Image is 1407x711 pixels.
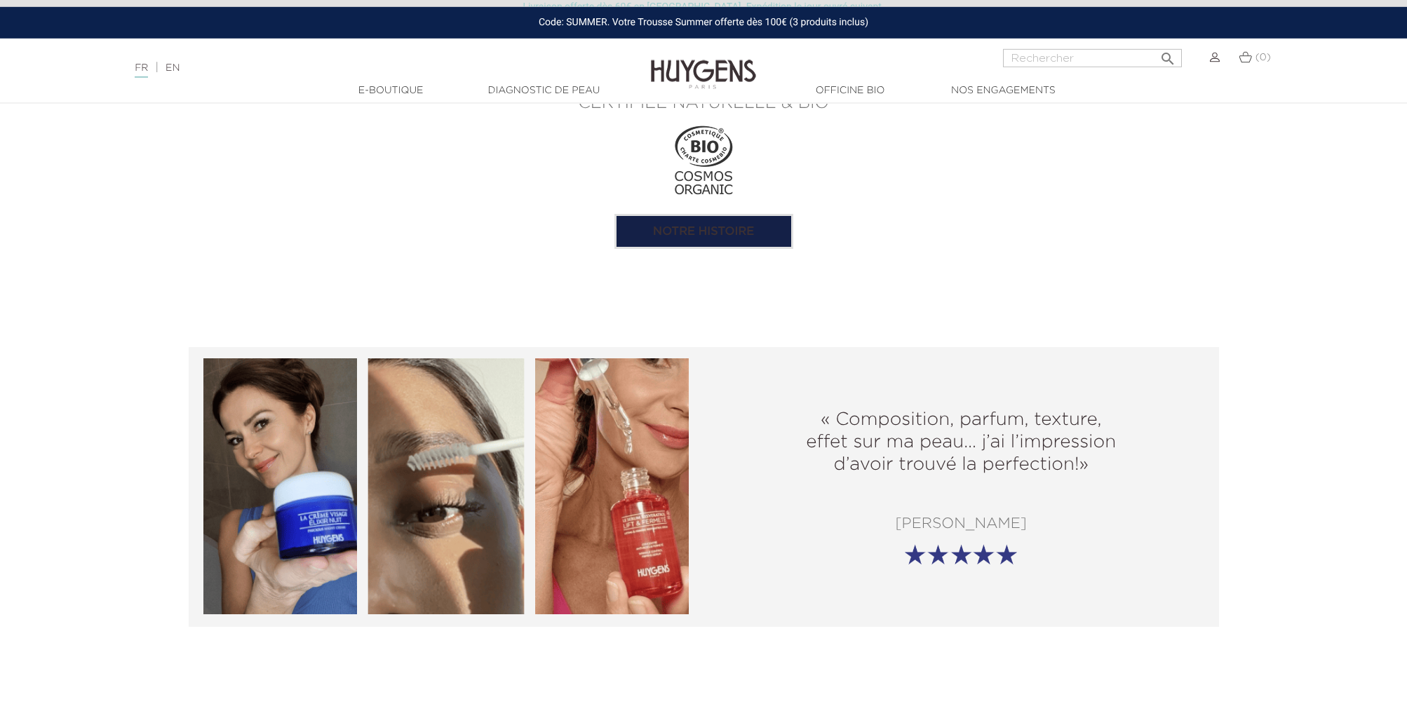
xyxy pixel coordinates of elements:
[166,63,180,73] a: EN
[661,118,746,203] img: cosmos_organic_logo_history.png
[803,409,1119,476] h2: « Composition, parfum, texture, effet sur ma peau… j’ai l’impression d’avoir trouvé la perfection!»
[714,516,1209,533] p: [PERSON_NAME]
[933,83,1073,98] a: Nos engagements
[128,60,576,76] div: |
[203,358,689,614] img: testimonial
[1155,45,1180,64] button: 
[905,544,1017,564] img: etoile
[1255,53,1271,62] span: (0)
[321,83,461,98] a: E-Boutique
[1003,49,1182,67] input: Rechercher
[135,63,148,78] a: FR
[614,214,793,249] a: Notre histoire
[780,83,920,98] a: Officine Bio
[651,37,756,91] img: Huygens
[473,83,614,98] a: Diagnostic de peau
[1159,46,1176,63] i: 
